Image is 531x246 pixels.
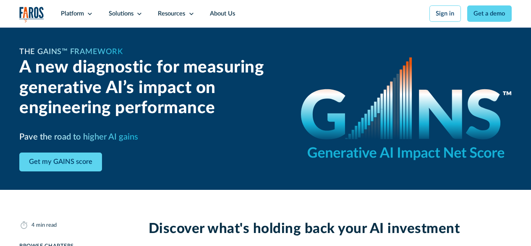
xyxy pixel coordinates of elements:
div: Platform [61,9,84,18]
a: Get a demo [467,5,512,22]
a: Sign in [429,5,461,22]
h3: Pave the road to higher AI gains [19,131,138,143]
img: Logo of the analytics and reporting company Faros. [19,7,44,23]
h2: Discover what's holding back your AI investment [149,220,512,237]
div: Solutions [109,9,133,18]
img: GAINS - the Generative AI Impact Net Score logo [301,57,512,160]
div: min read [36,221,57,229]
div: Resources [158,9,185,18]
a: home [19,7,44,23]
h2: A new diagnostic for measuring generative AI’s impact on engineering performance [19,57,283,118]
div: 4 [31,221,34,229]
h1: The GAINS™ Framework [19,46,123,57]
a: Get my GAINS score [19,153,102,171]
